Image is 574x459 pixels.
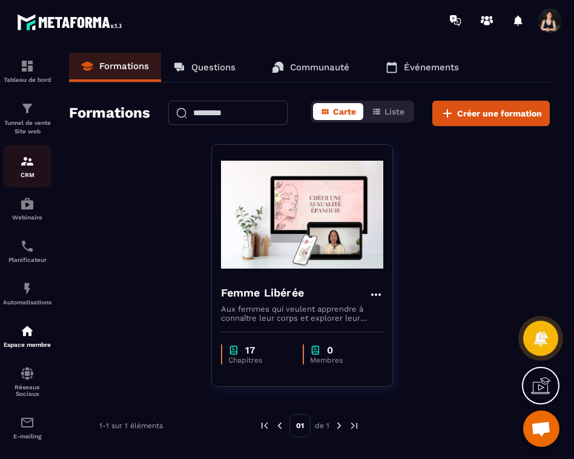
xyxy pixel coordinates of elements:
a: automationsautomationsAutomatisations [3,272,51,315]
img: email [20,415,35,430]
p: Tunnel de vente Site web [3,119,51,136]
div: Ouvrir le chat [523,410,559,447]
p: Tableau de bord [3,76,51,83]
p: Communauté [290,62,349,73]
p: Aux femmes qui veulent apprendre à connaître leur corps et explorer leur plaisir autrement. [221,304,383,323]
p: de 1 [315,421,329,431]
img: logo [17,11,126,33]
p: 17 [245,344,255,356]
span: Créer une formation [457,107,542,119]
p: 1-1 sur 1 éléments [99,421,163,430]
a: formationformationTunnel de vente Site web [3,92,51,145]
p: Webinaire [3,214,51,221]
a: Questions [161,53,248,82]
a: social-networksocial-networkRéseaux Sociaux [3,357,51,406]
a: Événements [374,53,471,82]
img: prev [274,420,285,431]
img: prev [259,420,270,431]
button: Créer une formation [432,101,550,126]
span: Carte [333,107,356,116]
p: CRM [3,172,51,178]
button: Liste [365,103,412,120]
img: automations [20,324,35,338]
img: formation-background [221,154,383,275]
img: automations [20,281,35,296]
p: Automatisations [3,299,51,306]
a: Formations [69,53,161,82]
p: Réseaux Sociaux [3,384,51,397]
p: Formations [99,61,149,72]
h2: Formations [69,101,150,126]
p: 01 [289,414,311,437]
img: automations [20,196,35,211]
img: next [334,420,345,431]
p: Membres [310,356,371,364]
p: 0 [327,344,333,356]
span: Liste [384,107,404,116]
img: social-network [20,366,35,381]
img: next [349,420,360,431]
img: formation [20,101,35,116]
a: schedulerschedulerPlanificateur [3,230,51,272]
a: Communauté [260,53,361,82]
p: Espace membre [3,341,51,348]
a: emailemailE-mailing [3,406,51,449]
a: formation-backgroundFemme LibéréeAux femmes qui veulent apprendre à connaître leur corps et explo... [211,144,408,402]
p: E-mailing [3,433,51,440]
h4: Femme Libérée [221,284,305,301]
button: Carte [313,103,363,120]
img: formation [20,59,35,73]
img: chapter [228,344,239,356]
a: automationsautomationsEspace membre [3,315,51,357]
p: Planificateur [3,256,51,263]
a: formationformationCRM [3,145,51,187]
a: automationsautomationsWebinaire [3,187,51,230]
img: chapter [310,344,321,356]
img: scheduler [20,239,35,253]
p: Questions [191,62,236,73]
p: Événements [404,62,459,73]
p: Chapitres [228,356,291,364]
a: formationformationTableau de bord [3,50,51,92]
img: formation [20,154,35,169]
